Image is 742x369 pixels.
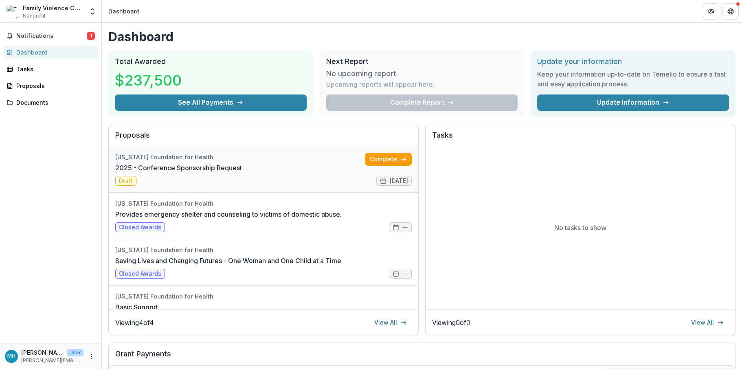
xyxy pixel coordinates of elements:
[16,65,92,73] div: Tasks
[115,349,729,365] h2: Grant Payments
[554,223,606,233] p: No tasks to show
[3,79,98,92] a: Proposals
[3,29,98,42] button: Notifications1
[105,5,143,17] nav: breadcrumb
[23,12,46,20] span: Nonprofit
[432,318,470,327] p: Viewing 0 of 0
[16,98,92,107] div: Documents
[369,316,412,329] a: View All
[3,62,98,76] a: Tasks
[87,32,95,40] span: 1
[108,29,735,44] h1: Dashboard
[23,4,83,12] div: Family Violence Center, Inc.
[365,153,412,166] a: Complete
[537,94,729,111] a: Update Information
[7,354,15,359] div: Melissa Herr
[686,316,729,329] a: View All
[3,46,98,59] a: Dashboard
[115,94,307,111] button: See All Payments
[115,163,242,173] a: 2025 - Conference Sponsorship Request
[87,351,97,361] button: More
[87,3,98,20] button: Open entity switcher
[108,7,140,15] div: Dashboard
[537,69,729,89] h3: Keep your information up-to-date on Temelio to ensure a fast and easy application process.
[115,131,412,146] h2: Proposals
[722,3,739,20] button: Get Help
[326,69,396,78] h3: No upcoming report
[115,256,341,266] a: Saving Lives and Changing Futures - One Woman and One Child at a Time
[115,57,307,66] h2: Total Awarded
[16,81,92,90] div: Proposals
[21,348,64,357] p: [PERSON_NAME]
[16,33,87,40] span: Notifications
[326,79,435,89] p: Upcoming reports will appear here.
[703,3,719,20] button: Partners
[16,48,92,57] div: Dashboard
[115,302,158,312] a: Basic Support
[432,131,729,146] h2: Tasks
[115,69,182,91] h3: $237,500
[115,318,154,327] p: Viewing 4 of 4
[3,96,98,109] a: Documents
[67,349,83,356] p: User
[7,5,20,18] img: Family Violence Center, Inc.
[115,209,342,219] a: Provides emergency shelter and counseling to victims of domestic abuse.
[21,357,83,364] p: [PERSON_NAME][EMAIL_ADDRESS][DOMAIN_NAME]
[537,57,729,66] h2: Update your information
[326,57,518,66] h2: Next Report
